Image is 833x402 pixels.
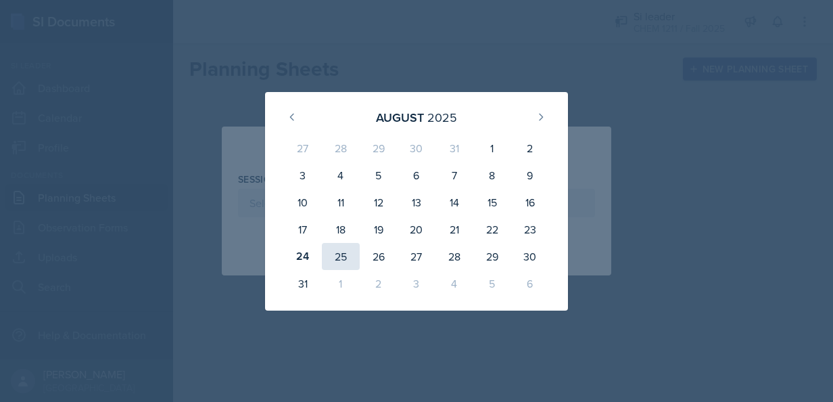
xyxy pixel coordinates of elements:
[511,216,549,243] div: 23
[322,135,360,162] div: 28
[284,135,322,162] div: 27
[473,189,511,216] div: 15
[360,270,398,297] div: 2
[435,162,473,189] div: 7
[322,162,360,189] div: 4
[473,243,511,270] div: 29
[435,243,473,270] div: 28
[322,189,360,216] div: 11
[284,189,322,216] div: 10
[398,243,435,270] div: 27
[284,243,322,270] div: 24
[511,189,549,216] div: 16
[398,216,435,243] div: 20
[473,216,511,243] div: 22
[376,108,424,127] div: August
[473,270,511,297] div: 5
[284,270,322,297] div: 31
[427,108,457,127] div: 2025
[511,243,549,270] div: 30
[322,243,360,270] div: 25
[322,270,360,297] div: 1
[360,189,398,216] div: 12
[398,270,435,297] div: 3
[360,135,398,162] div: 29
[398,135,435,162] div: 30
[435,216,473,243] div: 21
[284,216,322,243] div: 17
[398,162,435,189] div: 6
[435,189,473,216] div: 14
[360,216,398,243] div: 19
[398,189,435,216] div: 13
[435,270,473,297] div: 4
[360,243,398,270] div: 26
[360,162,398,189] div: 5
[284,162,322,189] div: 3
[511,270,549,297] div: 6
[322,216,360,243] div: 18
[511,135,549,162] div: 2
[473,135,511,162] div: 1
[511,162,549,189] div: 9
[473,162,511,189] div: 8
[435,135,473,162] div: 31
